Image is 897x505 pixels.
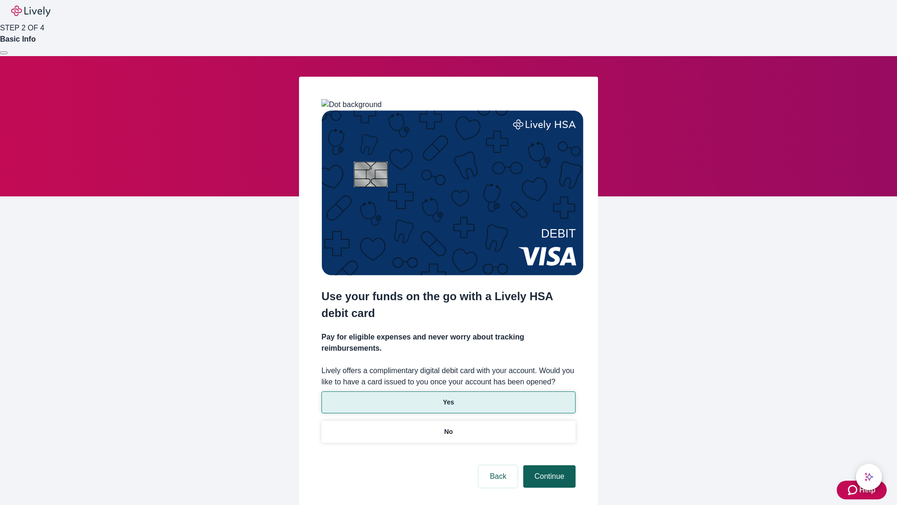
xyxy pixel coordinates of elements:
button: No [321,421,576,443]
img: Lively [11,6,50,17]
p: No [444,427,453,437]
img: Dot background [321,99,382,110]
h2: Use your funds on the go with a Lively HSA debit card [321,288,576,322]
h4: Pay for eligible expenses and never worry about tracking reimbursements. [321,332,576,354]
button: Zendesk support iconHelp [837,481,887,499]
button: Back [478,465,518,488]
img: Debit card [321,110,584,275]
p: Yes [443,397,454,407]
svg: Zendesk support icon [848,484,859,496]
button: Continue [523,465,576,488]
button: chat [856,464,882,490]
button: Yes [321,391,576,413]
svg: Lively AI Assistant [864,472,874,482]
label: Lively offers a complimentary digital debit card with your account. Would you like to have a card... [321,365,576,388]
span: Help [859,484,876,496]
